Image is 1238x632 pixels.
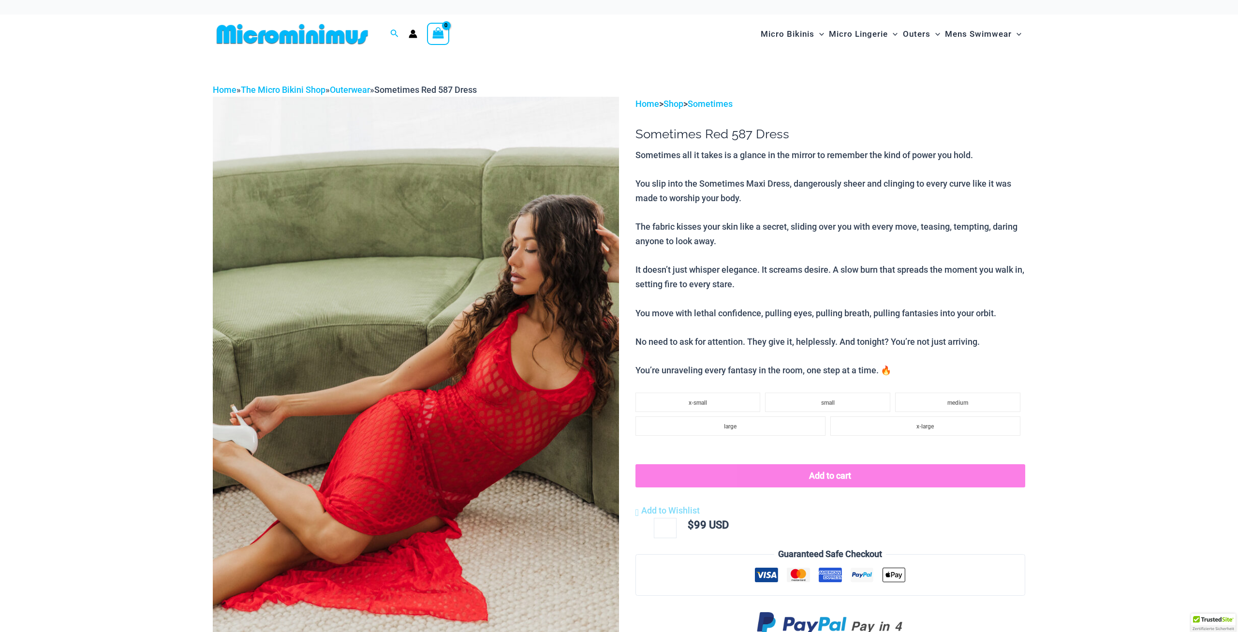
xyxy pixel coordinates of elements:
[903,22,930,46] span: Outers
[930,22,940,46] span: Menu Toggle
[888,22,898,46] span: Menu Toggle
[635,416,825,436] li: large
[330,85,370,95] a: Outerwear
[774,547,886,561] legend: Guaranteed Safe Checkout
[829,22,888,46] span: Micro Lingerie
[826,19,900,49] a: Micro LingerieMenu ToggleMenu Toggle
[1191,614,1236,632] div: TrustedSite Certified
[830,416,1020,436] li: x-large
[213,85,236,95] a: Home
[1012,22,1021,46] span: Menu Toggle
[635,503,700,518] a: Add to Wishlist
[814,22,824,46] span: Menu Toggle
[724,423,737,430] span: large
[765,393,890,412] li: small
[916,423,934,430] span: x-large
[688,99,733,109] a: Sometimes
[943,19,1024,49] a: Mens SwimwearMenu ToggleMenu Toggle
[947,399,968,406] span: medium
[654,518,677,538] input: Product quantity
[390,28,399,40] a: Search icon link
[757,18,1025,50] nav: Site Navigation
[641,505,700,515] span: Add to Wishlist
[635,127,1025,142] h1: Sometimes Red 587 Dress
[409,29,417,38] a: Account icon link
[213,23,372,45] img: MM SHOP LOGO FLAT
[758,19,826,49] a: Micro BikinisMenu ToggleMenu Toggle
[663,99,683,109] a: Shop
[635,393,761,412] li: x-small
[688,519,729,531] bdi: 99 USD
[213,85,477,95] span: » » »
[688,519,694,531] span: $
[635,464,1025,487] button: Add to cart
[427,23,449,45] a: View Shopping Cart, empty
[761,22,814,46] span: Micro Bikinis
[635,99,659,109] a: Home
[689,399,707,406] span: x-small
[895,393,1020,412] li: medium
[241,85,325,95] a: The Micro Bikini Shop
[374,85,477,95] span: Sometimes Red 587 Dress
[635,97,1025,111] p: > >
[821,399,835,406] span: small
[635,148,1025,378] p: Sometimes all it takes is a glance in the mirror to remember the kind of power you hold. You slip...
[945,22,1012,46] span: Mens Swimwear
[900,19,943,49] a: OutersMenu ToggleMenu Toggle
